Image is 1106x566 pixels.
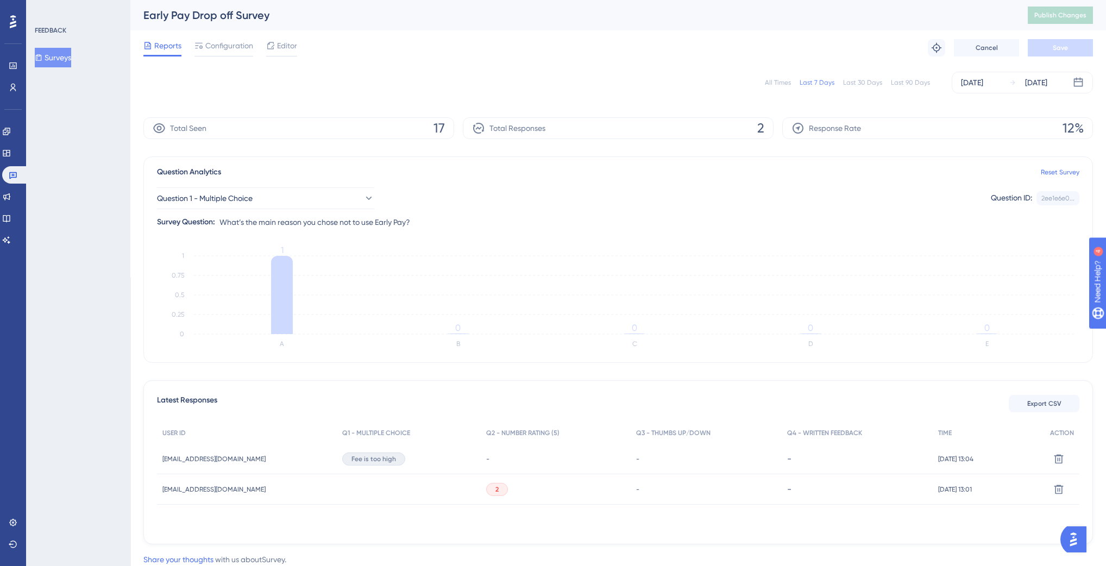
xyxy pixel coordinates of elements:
[182,252,184,260] tspan: 1
[154,39,181,52] span: Reports
[1041,194,1074,203] div: 2ee1e6e0...
[632,340,637,348] text: C
[157,216,215,229] div: Survey Question:
[809,122,861,135] span: Response Rate
[808,340,813,348] text: D
[891,78,930,87] div: Last 90 Days
[143,555,213,564] a: Share your thoughts
[433,120,445,137] span: 17
[277,39,297,52] span: Editor
[456,340,460,348] text: B
[765,78,791,87] div: All Times
[1028,7,1093,24] button: Publish Changes
[1060,523,1093,556] iframe: UserGuiding AI Assistant Launcher
[162,485,266,494] span: [EMAIL_ADDRESS][DOMAIN_NAME]
[787,454,928,464] div: -
[26,3,68,16] span: Need Help?
[172,311,184,318] tspan: 0.25
[1028,39,1093,56] button: Save
[938,485,972,494] span: [DATE] 13:01
[954,39,1019,56] button: Cancel
[985,340,989,348] text: E
[787,429,862,437] span: Q4 - WRITTEN FEEDBACK
[495,485,499,494] span: 2
[143,8,1001,23] div: Early Pay Drop off Survey
[961,76,983,89] div: [DATE]
[1034,11,1086,20] span: Publish Changes
[938,455,973,463] span: [DATE] 13:04
[984,323,990,333] tspan: 0
[489,122,545,135] span: Total Responses
[1063,120,1084,137] span: 12%
[455,323,461,333] tspan: 0
[342,429,410,437] span: Q1 - MULTIPLE CHOICE
[162,455,266,463] span: [EMAIL_ADDRESS][DOMAIN_NAME]
[1053,43,1068,52] span: Save
[157,192,253,205] span: Question 1 - Multiple Choice
[281,245,284,255] tspan: 1
[808,323,813,333] tspan: 0
[172,272,184,279] tspan: 0.75
[787,484,928,494] div: -
[486,455,489,463] span: -
[636,429,711,437] span: Q3 - THUMBS UP/DOWN
[219,216,410,229] span: What’s the main reason you chose not to use Early Pay?
[1041,168,1079,177] a: Reset Survey
[843,78,882,87] div: Last 30 Days
[1009,395,1079,412] button: Export CSV
[157,394,217,413] span: Latest Responses
[632,323,637,333] tspan: 0
[280,340,284,348] text: A
[162,429,186,437] span: USER ID
[143,553,286,566] div: with us about Survey .
[157,187,374,209] button: Question 1 - Multiple Choice
[205,39,253,52] span: Configuration
[1050,429,1074,437] span: ACTION
[991,191,1032,205] div: Question ID:
[76,5,79,14] div: 4
[938,429,952,437] span: TIME
[351,455,396,463] span: Fee is too high
[1025,76,1047,89] div: [DATE]
[35,48,71,67] button: Surveys
[157,166,221,179] span: Question Analytics
[486,429,560,437] span: Q2 - NUMBER RATING (5)
[757,120,764,137] span: 2
[1027,399,1061,408] span: Export CSV
[800,78,834,87] div: Last 7 Days
[170,122,206,135] span: Total Seen
[976,43,998,52] span: Cancel
[175,291,184,299] tspan: 0.5
[35,26,66,35] div: FEEDBACK
[636,455,639,463] span: -
[636,485,639,494] span: -
[180,330,184,338] tspan: 0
